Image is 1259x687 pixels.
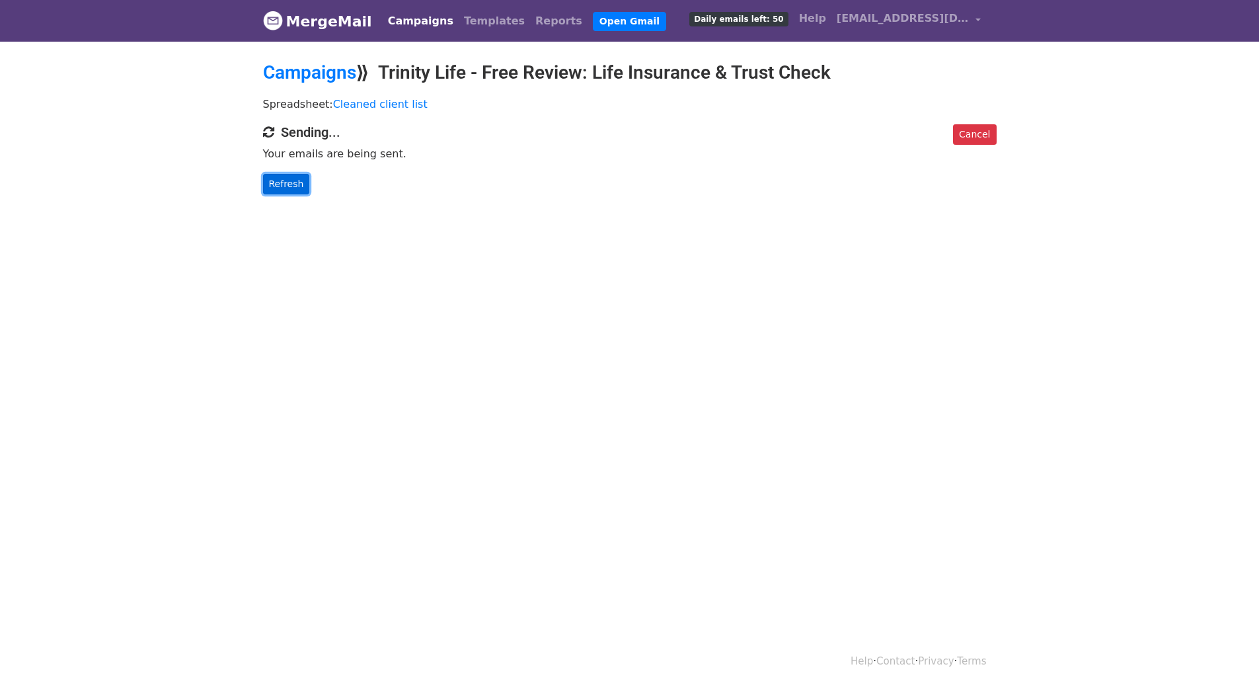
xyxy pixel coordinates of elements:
[263,97,997,111] p: Spreadsheet:
[263,147,997,161] p: Your emails are being sent.
[953,124,996,145] a: Cancel
[837,11,969,26] span: [EMAIL_ADDRESS][DOMAIN_NAME]
[794,5,831,32] a: Help
[593,12,666,31] a: Open Gmail
[383,8,459,34] a: Campaigns
[263,11,283,30] img: MergeMail logo
[263,61,356,83] a: Campaigns
[1193,624,1259,687] iframe: Chat Widget
[918,655,954,667] a: Privacy
[263,7,372,35] a: MergeMail
[876,655,915,667] a: Contact
[263,124,997,140] h4: Sending...
[263,61,997,84] h2: ⟫ Trinity Life - Free Review: Life Insurance & Trust Check
[957,655,986,667] a: Terms
[333,98,428,110] a: Cleaned client list
[831,5,986,36] a: [EMAIL_ADDRESS][DOMAIN_NAME]
[263,174,310,194] a: Refresh
[689,12,788,26] span: Daily emails left: 50
[459,8,530,34] a: Templates
[530,8,588,34] a: Reports
[851,655,873,667] a: Help
[684,5,793,32] a: Daily emails left: 50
